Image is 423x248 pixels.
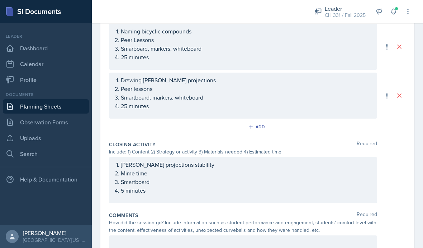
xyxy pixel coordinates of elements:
div: Help & Documentation [3,172,89,187]
p: Mime time [121,169,371,178]
div: [GEOGRAPHIC_DATA][US_STATE] in [GEOGRAPHIC_DATA] [23,236,86,244]
p: [PERSON_NAME] projections stability [121,160,371,169]
div: [PERSON_NAME] [23,229,86,236]
a: Observation Forms [3,115,89,129]
span: Required [357,141,377,148]
label: Comments [109,212,138,219]
a: Planning Sheets [3,99,89,114]
div: How did the session go? Include information such as student performance and engagement, students'... [109,219,377,234]
a: Calendar [3,57,89,71]
p: Peer lessons [121,84,371,93]
label: Closing Activity [109,141,156,148]
a: Profile [3,73,89,87]
a: Uploads [3,131,89,145]
p: Drawing [PERSON_NAME] projections [121,76,371,84]
p: 25 minutes [121,53,371,61]
div: Leader [3,33,89,40]
span: Required [357,212,377,219]
div: Documents [3,91,89,98]
a: Search [3,147,89,161]
div: CH 331 / Fall 2025 [325,12,366,19]
p: Smartboard [121,178,371,186]
div: Add [250,124,265,130]
a: Dashboard [3,41,89,55]
p: Naming bicyclic compounds [121,27,371,36]
p: 25 minutes [121,102,371,110]
div: Include: 1) Content 2) Strategy or activity 3) Materials needed 4) Estimated time [109,148,377,156]
button: Add [246,121,269,132]
p: Smarboard, markers, whiteboard [121,44,371,53]
p: 5 minutes [121,186,371,195]
div: Leader [325,4,366,13]
p: Peer Lessons [121,36,371,44]
p: Smartboard, markers, whiteboard [121,93,371,102]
